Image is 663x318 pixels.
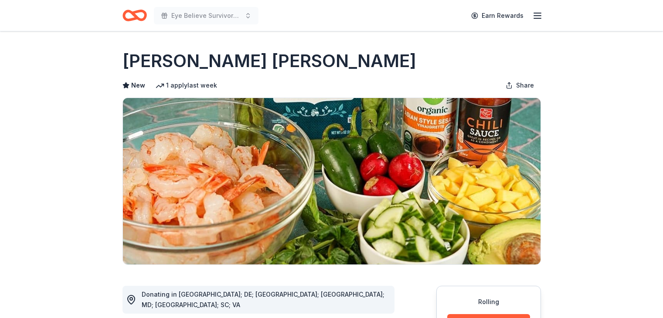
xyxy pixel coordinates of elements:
span: Eye Believe Survivorship Semiar [171,10,241,21]
span: New [131,80,145,91]
button: Share [499,77,541,94]
a: Earn Rewards [466,8,529,24]
h1: [PERSON_NAME] [PERSON_NAME] [122,49,416,73]
button: Eye Believe Survivorship Semiar [154,7,258,24]
div: 1 apply last week [156,80,217,91]
img: Image for Harris Teeter [123,98,541,264]
span: Donating in [GEOGRAPHIC_DATA]; DE; [GEOGRAPHIC_DATA]; [GEOGRAPHIC_DATA]; MD; [GEOGRAPHIC_DATA]; S... [142,291,384,308]
div: Rolling [447,297,530,307]
a: Home [122,5,147,26]
span: Share [516,80,534,91]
